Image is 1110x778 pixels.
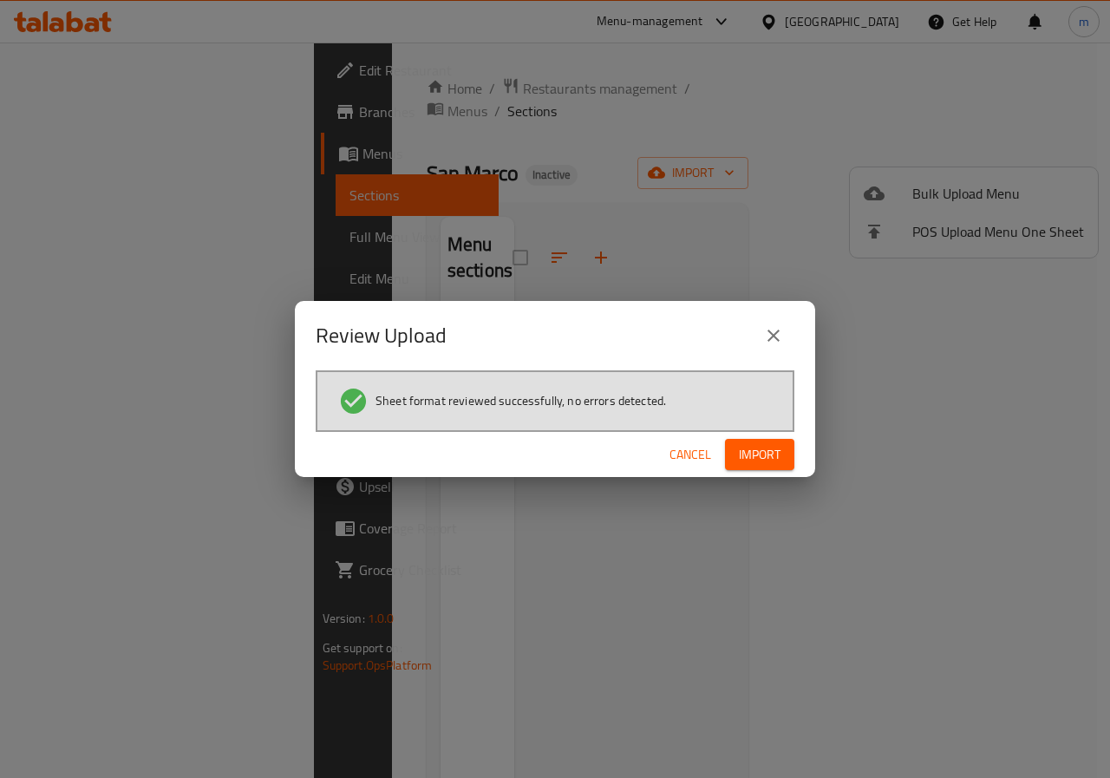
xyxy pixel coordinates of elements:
[753,315,794,356] button: close
[316,322,447,350] h2: Review Upload
[669,444,711,466] span: Cancel
[375,392,666,409] span: Sheet format reviewed successfully, no errors detected.
[725,439,794,471] button: Import
[663,439,718,471] button: Cancel
[739,444,780,466] span: Import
